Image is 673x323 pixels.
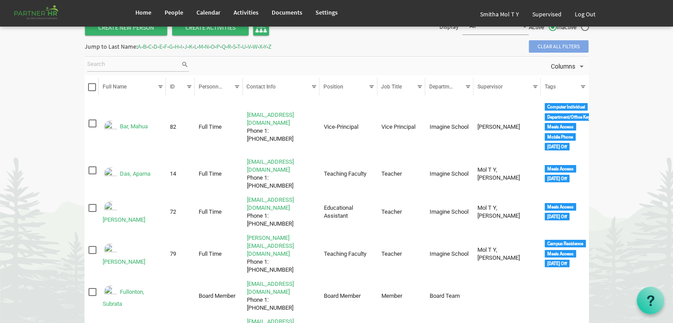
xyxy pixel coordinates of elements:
td: <div class="tag label label-default">Computer Individual</div> <div class="tag label label-defaul... [541,101,589,154]
div: Campus Residence [545,240,586,247]
td: checkbox [85,156,99,192]
td: Board Member column header Position [319,278,377,314]
span: Create Activities [172,19,249,35]
td: Mol T Y, Smitha column header Supervisor [473,156,541,192]
td: Das, Aparna is template cell column header Full Name [99,156,166,192]
div: [DATE] Off [545,213,569,220]
a: Das, Aparna [120,170,150,177]
div: Department/Office Keys [545,113,595,121]
td: lisadas@imagineschools.inPhone 1: +919692981119 is template cell column header Contact Info [243,194,320,230]
td: <div class="tag label label-default">Meals Access</div> <div class="tag label label-default">Sund... [541,156,589,192]
div: Jump to Last Name: - - - - - - - - - - - - - - - - - - - - - - - - - [85,39,272,54]
span: Supervised [532,10,561,18]
span: Supervisor [477,84,502,90]
input: Search [87,58,181,71]
td: <div class="tag label label-default">Campus Residence</div> <div class="tag label label-default">... [541,232,589,276]
span: N [205,42,209,50]
span: F [164,42,167,50]
span: K [189,42,192,50]
span: Settings [315,8,338,16]
td: checkbox [85,232,99,276]
a: [EMAIL_ADDRESS][DOMAIN_NAME] [247,112,294,126]
span: W [253,42,258,50]
td: Das, Lisa is template cell column header Full Name [99,194,166,230]
div: Meals Access [545,203,576,211]
a: [EMAIL_ADDRESS][DOMAIN_NAME] [247,158,294,173]
a: [PERSON_NAME][EMAIL_ADDRESS][DOMAIN_NAME] [247,235,294,257]
td: Board Team column header Departments [425,278,473,314]
span: P [216,42,220,50]
a: Create New Person [85,19,167,35]
td: fullontons@gmail.comPhone 1: +917032207410 is template cell column header Contact Info [243,278,320,314]
span: R [227,42,231,50]
td: 82 column header ID [166,101,195,154]
td: Full Time column header Personnel Type [195,232,243,276]
span: People [165,8,183,16]
a: Bar, Mahua [120,123,148,130]
span: V [248,42,251,50]
td: Teacher column header Job Title [377,232,426,276]
span: G [169,42,173,50]
td: Teacher column header Job Title [377,194,426,230]
span: D [154,42,158,50]
img: Emp-d106ab57-77a4-460e-8e39-c3c217cc8641.png [103,200,119,216]
span: ID [170,84,175,90]
img: Emp-c187bc14-d8fd-4524-baee-553e9cfda99b.png [103,119,119,135]
button: Columns [550,61,588,72]
td: checkbox [85,194,99,230]
span: Inactive [557,23,589,31]
a: [PERSON_NAME] [103,258,145,265]
span: Tags [544,84,555,90]
img: Emp-2633ee26-115b-439e-a7b8-ddb0d1dd37df.png [103,242,119,258]
span: O [211,42,215,50]
td: Ekka, Shobha Rani is template cell column header Full Name [99,232,166,276]
span: H [175,42,179,50]
a: Smitha Mol T Y [473,2,526,27]
td: <div class="tag label label-default">Meals Access</div> <div class="tag label label-default">Sund... [541,194,589,230]
span: Clear all filters [529,40,588,53]
span: M [199,42,203,50]
div: [DATE] Off [545,143,569,150]
span: L [194,42,197,50]
td: 72 column header ID [166,194,195,230]
td: Imagine School column header Departments [425,156,473,192]
a: [EMAIL_ADDRESS][DOMAIN_NAME] [247,281,294,295]
td: Full Time column header Personnel Type [195,156,243,192]
td: Imagine School column header Departments [425,232,473,276]
div: Meals Access [545,250,576,258]
td: Imagine School column header Departments [425,194,473,230]
span: X [259,42,262,50]
td: checkbox [85,278,99,314]
img: org-chart.svg [255,22,267,33]
td: Member column header Job Title [377,278,426,314]
td: column header ID [166,278,195,314]
span: Display [439,23,459,31]
td: Mol T Y, Smitha column header Supervisor [473,232,541,276]
span: Position [323,84,343,90]
td: viceprincipal@imagineschools.in Phone 1: +918455884273 is template cell column header Contact Info [243,101,320,154]
span: T [237,42,240,50]
td: column header Tags [541,278,589,314]
a: Supervised [526,2,568,27]
span: Q [222,42,226,50]
td: Nayak, Labanya Rekha column header Supervisor [473,101,541,154]
div: Columns [550,57,588,75]
td: Full Time column header Personnel Type [195,101,243,154]
td: Mol T Y, Smitha column header Supervisor [473,194,541,230]
span: Job Title [381,84,402,90]
a: Fullonton, Subrata [103,288,144,307]
td: Vice Principal column header Job Title [377,101,426,154]
span: Y [264,42,266,50]
span: A [138,42,141,50]
div: Search [86,57,191,75]
span: Z [268,42,272,50]
span: Columns [550,61,576,72]
td: 79 column header ID [166,232,195,276]
td: column header Supervisor [473,278,541,314]
span: B [143,42,146,50]
td: aparna@imagineschools.inPhone 1: +919668736179 is template cell column header Contact Info [243,156,320,192]
span: E [159,42,162,50]
span: Personnel Type [199,84,235,90]
div: Mobile Phone [545,133,576,141]
img: Emp-cac59d6d-6ce8-4acf-8e3c-086373440de6.png [103,284,119,300]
